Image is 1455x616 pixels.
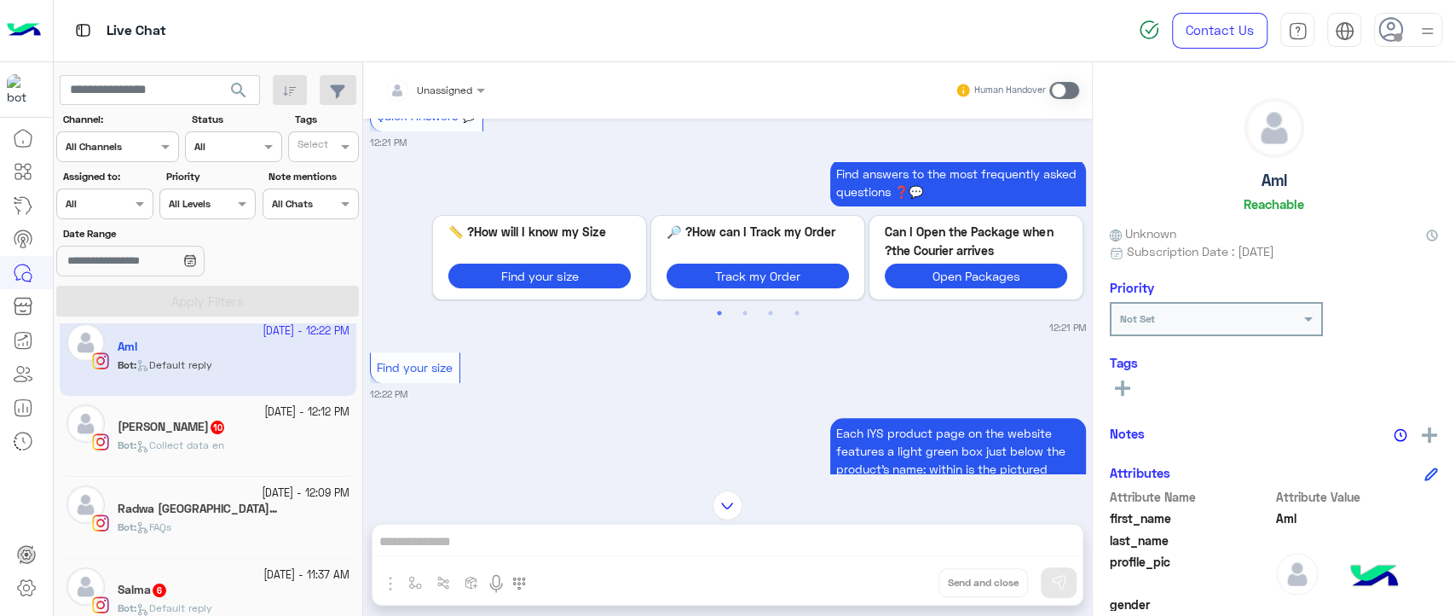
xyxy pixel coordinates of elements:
a: Contact Us [1172,13,1267,49]
h6: Reachable [1244,196,1304,212]
img: Instagram [92,514,109,532]
span: Attribute Name [1110,488,1273,506]
span: null [1276,596,1439,613]
h6: Tags [1110,355,1438,370]
img: add [1422,427,1437,443]
button: Send and close [938,568,1028,597]
img: defaultAdmin.png [66,567,105,606]
p: How can I Track my Order? 🔎 [667,223,849,241]
span: Subscription Date : [DATE] [1127,242,1274,260]
small: 12:21 PM [1049,321,1086,334]
span: Unassigned [417,84,472,96]
b: : [118,520,136,533]
button: Apply Filters [56,286,359,317]
label: Priority [166,169,254,184]
img: 923305001092802 [7,74,38,105]
img: defaultAdmin.png [1245,99,1303,157]
label: Note mentions [268,169,356,184]
img: defaultAdmin.png [66,404,105,443]
img: Logo [7,13,41,49]
span: FAQs [136,520,171,533]
img: defaultAdmin.png [1276,553,1319,596]
h6: Priority [1110,280,1154,295]
img: spinner [1139,20,1159,40]
h6: Notes [1110,426,1145,441]
img: Instagram [92,433,109,450]
h6: Attributes [1110,465,1170,480]
small: [DATE] - 11:37 AM [263,567,349,584]
button: 1 of 2 [711,305,728,322]
img: notes [1394,428,1407,442]
span: Unknown [1110,224,1176,242]
small: 12:21 PM [370,136,407,149]
span: Find your size [377,360,453,375]
label: Tags [295,112,357,127]
span: search [228,80,249,101]
div: Select [295,137,328,156]
img: hulul-logo.png [1344,548,1404,607]
span: Aml [1276,509,1439,527]
img: profile [1417,20,1438,42]
label: Status [192,112,280,127]
p: How will I know my Size? 📏 [448,223,631,241]
span: 14 [271,503,285,516]
h5: Aml [1262,171,1287,190]
span: gender [1110,596,1273,613]
span: last_name [1110,532,1273,549]
b: : [118,601,136,614]
span: Bot [118,439,134,451]
h5: Salma [118,583,168,597]
img: scroll [713,491,742,520]
h5: Radwa El Essawy [118,502,280,516]
b: Not Set [1120,312,1155,325]
button: Open Packages [885,264,1067,288]
span: Bot [118,601,134,614]
img: Instagram [92,596,109,613]
small: [DATE] - 12:12 PM [264,404,349,421]
small: 12:22 PM [370,387,407,401]
span: Attribute Value [1276,488,1439,506]
span: Default reply [136,601,212,614]
span: Bot [118,520,134,533]
span: 10 [211,421,224,434]
img: defaultAdmin.png [66,485,105,524]
p: 1/10/2025, 12:22 PM [830,418,1086,591]
label: Date Range [63,226,254,241]
label: Channel: [63,112,177,127]
img: tab [72,20,94,41]
p: Live Chat [107,20,166,43]
button: 4 of 2 [788,305,805,322]
small: Human Handover [974,84,1046,97]
img: tab [1288,21,1308,41]
b: : [118,439,136,451]
p: 1/10/2025, 12:21 PM [830,159,1086,206]
span: first_name [1110,509,1273,527]
h5: Ghalia Hussein [118,420,226,434]
button: Find your size [448,264,631,288]
span: profile_pic [1110,553,1273,592]
p: Can I Open the Package when the Courier arrives? [885,223,1067,259]
label: Assigned to: [63,169,151,184]
span: 6 [153,584,166,597]
button: 3 of 2 [762,305,779,322]
span: Collect data en [136,439,224,451]
button: Track my Order [667,264,849,288]
button: 2 of 2 [736,305,753,322]
small: [DATE] - 12:09 PM [262,485,349,502]
img: tab [1335,21,1354,41]
a: tab [1280,13,1314,49]
button: search [218,75,260,112]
